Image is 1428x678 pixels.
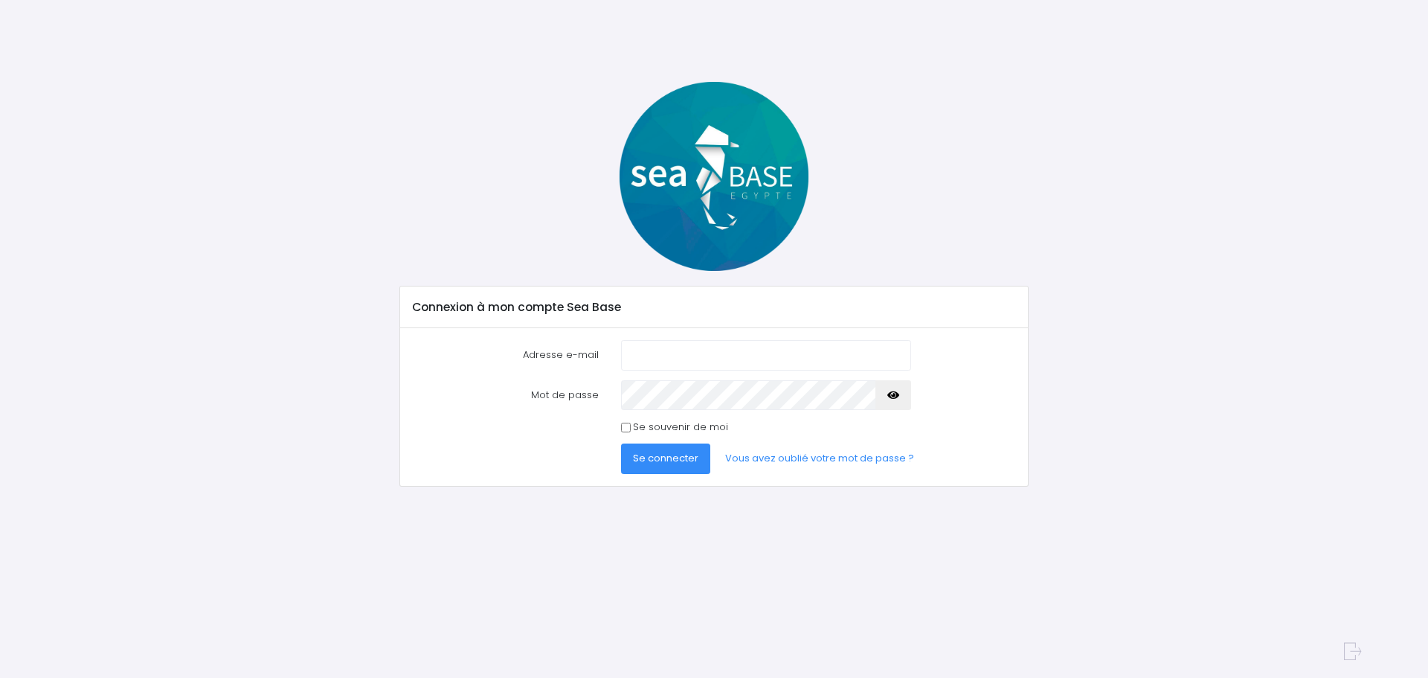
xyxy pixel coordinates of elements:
[400,287,1027,328] div: Connexion à mon compte Sea Base
[713,444,926,473] a: Vous avez oublié votre mot de passe ?
[402,380,610,410] label: Mot de passe
[402,340,610,370] label: Adresse e-mail
[633,420,728,435] label: Se souvenir de moi
[633,451,698,465] span: Se connecter
[621,444,710,473] button: Se connecter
